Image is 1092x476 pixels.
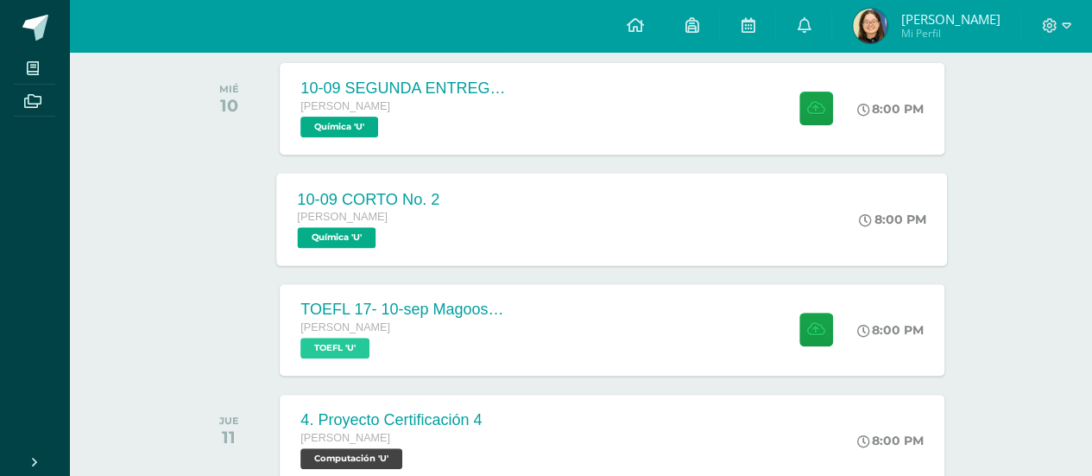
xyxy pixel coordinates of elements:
[853,9,887,43] img: 2f4c244bf6643e28017f0785e9c3ea6f.png
[857,433,924,448] div: 8:00 PM
[300,301,508,319] div: TOEFL 17- 10-sep Magoosh Tests Listening and Reading
[300,100,390,112] span: [PERSON_NAME]
[219,83,239,95] div: MIÉ
[219,415,239,427] div: JUE
[298,227,376,248] span: Química 'U'
[219,427,239,447] div: 11
[300,79,508,98] div: 10-09 SEGUNDA ENTREGA DE GUÍA
[298,211,388,223] span: [PERSON_NAME]
[300,338,369,359] span: TOEFL 'U'
[900,10,1000,28] span: [PERSON_NAME]
[300,448,402,469] span: Computación 'U'
[857,101,924,117] div: 8:00 PM
[219,95,239,116] div: 10
[860,212,927,227] div: 8:00 PM
[300,117,378,137] span: Química 'U'
[857,322,924,338] div: 8:00 PM
[300,432,390,444] span: [PERSON_NAME]
[900,26,1000,41] span: Mi Perfil
[298,190,440,208] div: 10-09 CORTO No. 2
[300,321,390,333] span: [PERSON_NAME]
[300,411,482,429] div: 4. Proyecto Certificación 4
